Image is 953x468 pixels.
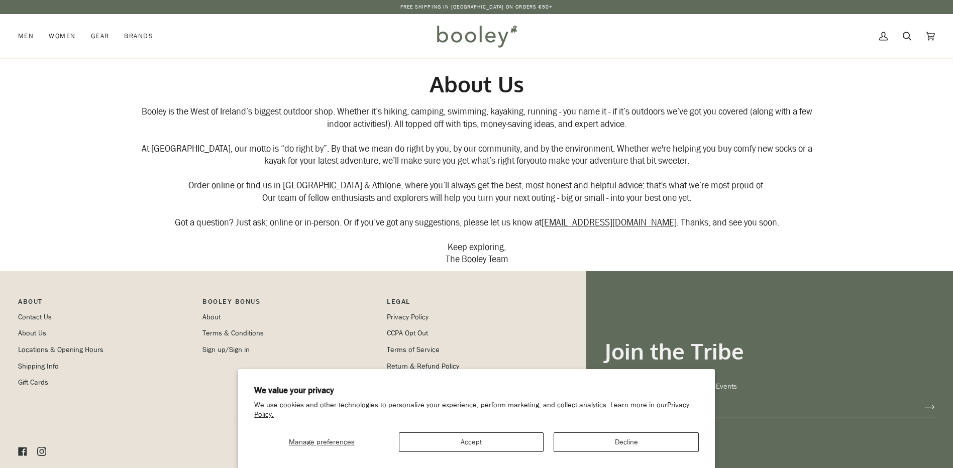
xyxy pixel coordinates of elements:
h2: About Us [131,70,823,98]
a: Brands [117,14,161,58]
p: Free Shipping in [GEOGRAPHIC_DATA] on Orders €50+ [400,3,553,11]
a: Privacy Policy. [254,400,689,419]
a: Return & Refund Policy [387,362,459,371]
a: Locations & Opening Hours [18,345,103,355]
span: to make your adventure that bit sweeter. [540,155,689,167]
span: Manage preferences [289,437,355,447]
a: [EMAIL_ADDRESS][DOMAIN_NAME] [541,216,676,228]
a: Gear [83,14,117,58]
a: About Us [18,328,46,338]
button: Manage preferences [254,432,389,452]
p: Pipeline_Footer Sub [387,296,561,312]
a: Women [41,14,83,58]
span: Women [49,31,75,41]
a: Terms of Service [387,345,440,355]
a: Sign up/Sign in [202,345,250,355]
span: Order online or find us in [GEOGRAPHIC_DATA] & Athlone, where you’ll always get the best, most ho... [188,179,765,192]
a: Terms & Conditions [202,328,264,338]
span: At [GEOGRAPHIC_DATA], our motto is “do right by”. By that we mean do right by you, by our communi... [141,142,812,167]
p: Booley Bonus [202,296,377,312]
span: . Thanks, and see you soon. [676,216,779,228]
span: The Booley Team [445,253,508,266]
h3: Join the Tribe [604,337,935,365]
span: Brands [124,31,153,41]
a: Privacy Policy [387,312,429,322]
input: your-email@example.com [604,398,908,417]
button: Accept [399,432,544,452]
h2: We value your privacy [254,385,699,396]
a: About [202,312,221,322]
span: Our team of fellow enthusiasts and explorers will help you turn your next outing - big or small -... [262,191,691,204]
button: Decline [554,432,698,452]
a: Contact Us [18,312,52,322]
a: Shipping Info [18,362,59,371]
p: Get updates on Deals, Launches & Events [604,381,935,392]
span: Booley is the West of Ireland’s biggest outdoor shop. Whether it’s hiking, camping, swimming, kay... [141,105,812,131]
span: you [526,155,540,167]
span: Keep exploring, [448,241,506,253]
a: CCPA Opt Out [387,328,428,338]
img: Booley [433,22,520,51]
span: Gear [91,31,110,41]
span: Men [18,31,34,41]
span: Got a question? Just ask; online or in-person. Or if you’ve got any suggestions, please let us kn... [174,216,541,228]
a: Men [18,14,41,58]
a: Gift Cards [18,378,48,387]
p: We use cookies and other technologies to personalize your experience, perform marketing, and coll... [254,401,699,420]
p: Pipeline_Footer Main [18,296,192,312]
button: Join [908,399,935,415]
